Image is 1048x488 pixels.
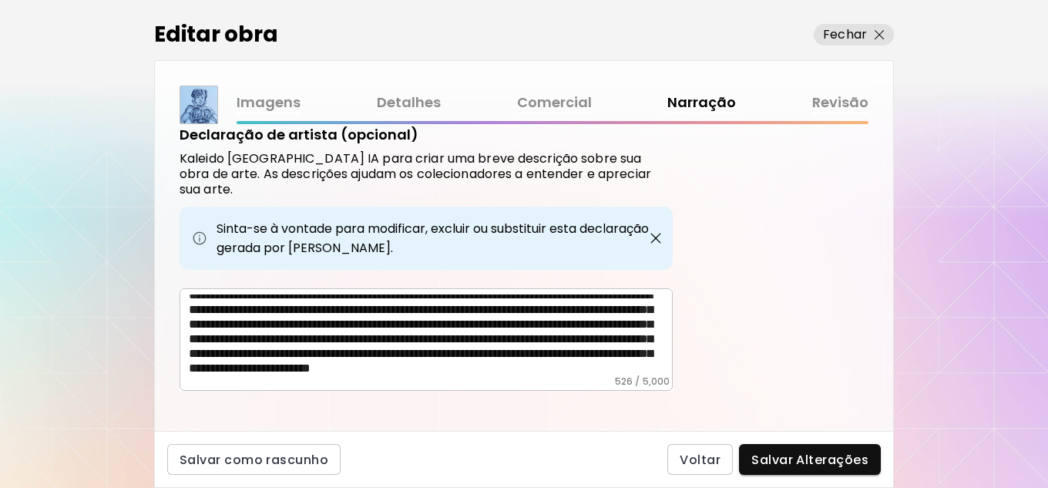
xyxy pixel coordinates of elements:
[751,452,868,468] span: Salvar Alterações
[667,444,733,475] button: Voltar
[645,227,667,249] button: close-button
[180,151,673,197] h6: Kaleido [GEOGRAPHIC_DATA] IA para criar uma breve descrição sobre sua obra de arte. As descrições...
[517,92,592,114] a: Comercial
[180,452,328,468] span: Salvar como rascunho
[680,452,720,468] span: Voltar
[648,231,663,246] img: close-button
[180,125,418,145] h5: Declaração de artista (opcional)
[237,92,301,114] a: Imagens
[180,86,217,123] img: thumbnail
[377,92,441,114] a: Detalhes
[739,444,881,475] button: Salvar Alterações
[180,207,673,270] div: Sinta-se à vontade para modificar, excluir ou substituir esta declaração gerada por [PERSON_NAME].
[615,375,670,388] h6: 526 / 5,000
[167,444,341,475] button: Salvar como rascunho
[812,92,868,114] a: Revisão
